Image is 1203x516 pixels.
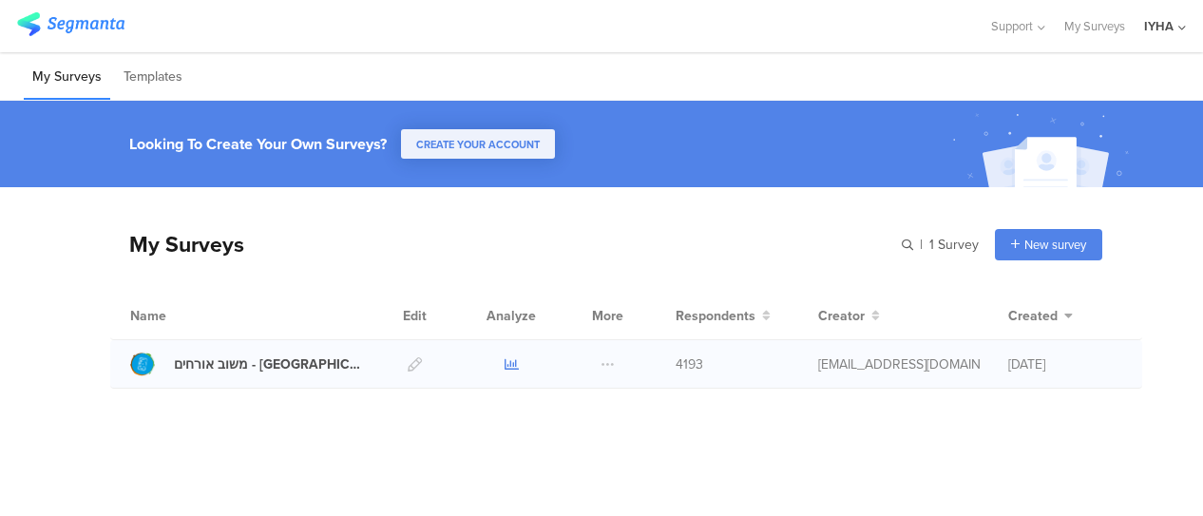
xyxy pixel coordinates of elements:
[1008,306,1058,326] span: Created
[945,106,1141,193] img: create_account_image.svg
[1144,17,1174,35] div: IYHA
[818,306,865,326] span: Creator
[1008,354,1122,374] div: [DATE]
[676,306,755,326] span: Respondents
[1024,236,1086,254] span: New survey
[130,306,244,326] div: Name
[818,306,880,326] button: Creator
[587,292,628,339] div: More
[394,292,435,339] div: Edit
[917,235,926,255] span: |
[483,292,540,339] div: Analyze
[115,55,191,100] li: Templates
[676,354,703,374] span: 4193
[401,129,555,159] button: CREATE YOUR ACCOUNT
[174,354,366,374] div: משוב אורחים - בית שאן
[110,228,244,260] div: My Surveys
[1008,306,1073,326] button: Created
[24,55,110,100] li: My Surveys
[416,137,540,152] span: CREATE YOUR ACCOUNT
[991,17,1033,35] span: Support
[130,352,366,376] a: משוב אורחים - [GEOGRAPHIC_DATA]
[929,235,979,255] span: 1 Survey
[818,354,980,374] div: ofir@iyha.org.il
[676,306,771,326] button: Respondents
[17,12,124,36] img: segmanta logo
[129,133,387,155] div: Looking To Create Your Own Surveys?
